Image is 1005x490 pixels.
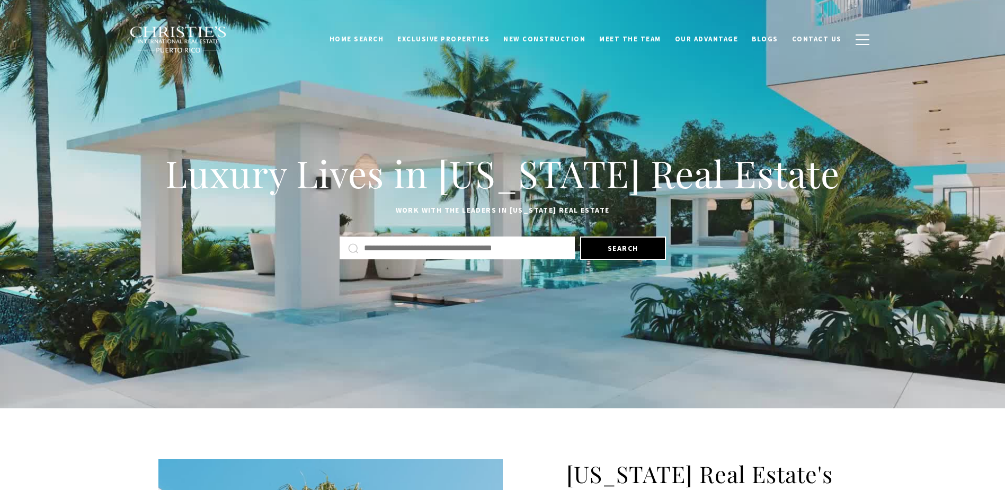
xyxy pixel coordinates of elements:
[668,29,745,49] a: Our Advantage
[397,34,490,43] span: Exclusive Properties
[390,29,496,49] a: Exclusive Properties
[503,34,585,43] span: New Construction
[158,204,847,217] p: Work with the leaders in [US_STATE] Real Estate
[592,29,668,49] a: Meet the Team
[792,34,842,43] span: Contact Us
[496,29,592,49] a: New Construction
[675,34,739,43] span: Our Advantage
[129,26,228,54] img: Christie's International Real Estate black text logo
[745,29,785,49] a: Blogs
[580,237,666,260] button: Search
[158,150,847,197] h1: Luxury Lives in [US_STATE] Real Estate
[323,29,391,49] a: Home Search
[752,34,778,43] span: Blogs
